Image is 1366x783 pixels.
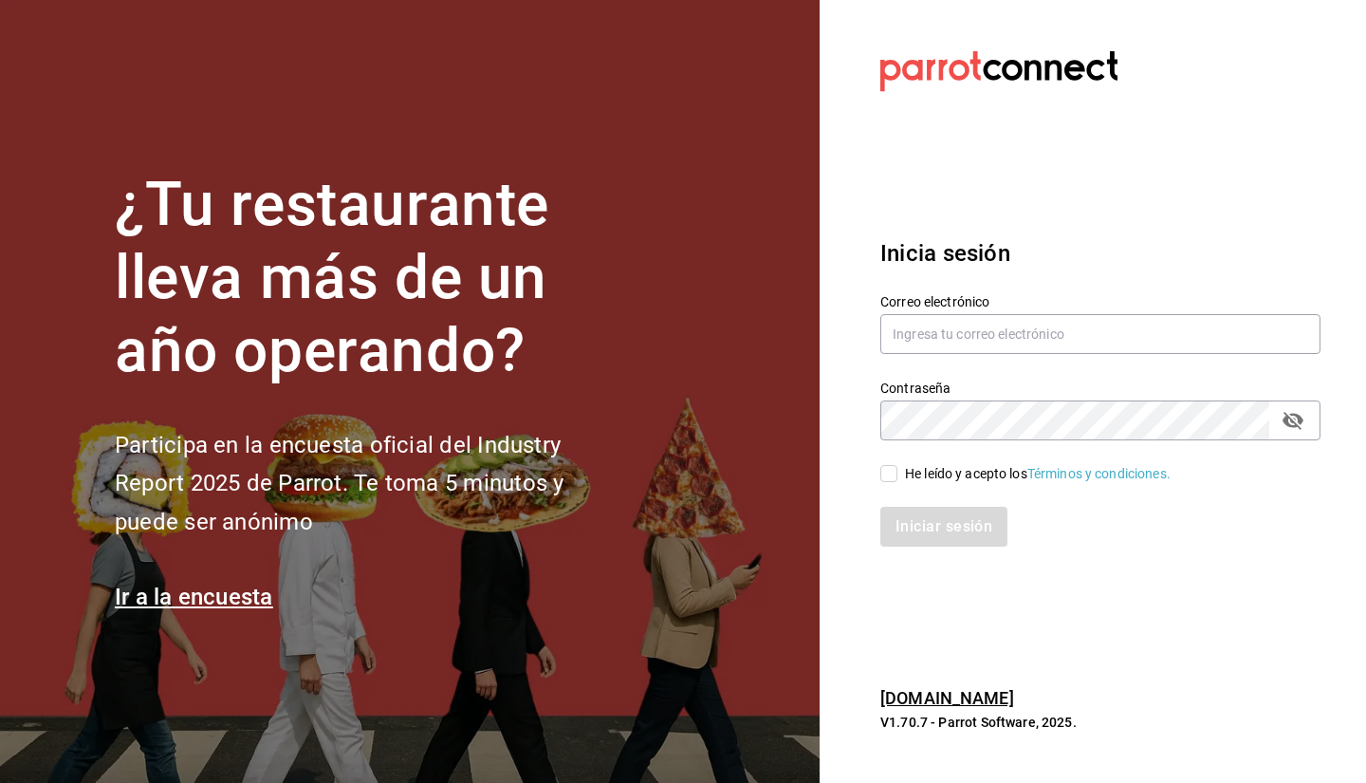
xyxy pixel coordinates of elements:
p: V1.70.7 - Parrot Software, 2025. [880,713,1320,732]
h2: Participa en la encuesta oficial del Industry Report 2025 de Parrot. Te toma 5 minutos y puede se... [115,426,627,542]
a: [DOMAIN_NAME] [880,688,1014,708]
button: passwordField [1277,404,1309,437]
label: Correo electrónico [880,295,1320,308]
a: Términos y condiciones. [1027,466,1171,481]
h3: Inicia sesión [880,236,1320,270]
a: Ir a la encuesta [115,584,273,610]
label: Contraseña [880,382,1320,395]
h1: ¿Tu restaurante lleva más de un año operando? [115,169,627,387]
div: He leído y acepto los [905,464,1171,484]
input: Ingresa tu correo electrónico [880,314,1320,354]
